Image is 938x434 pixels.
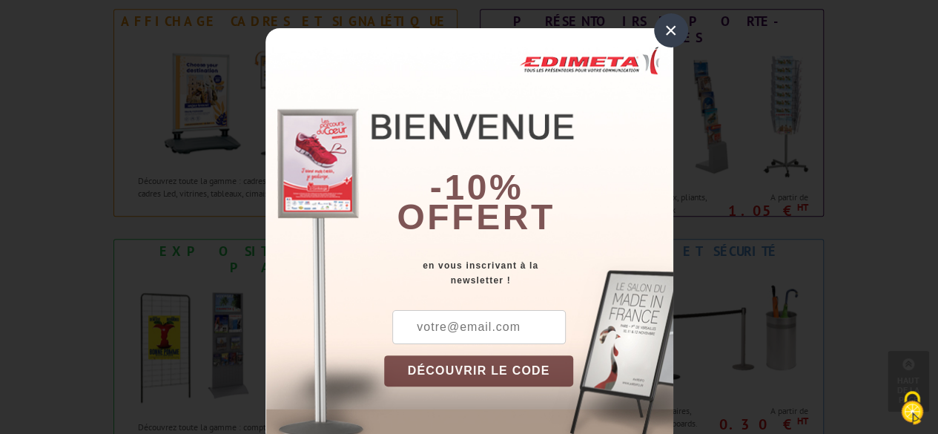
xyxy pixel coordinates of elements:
[397,197,555,237] font: offert
[384,355,574,387] button: DÉCOUVRIR LE CODE
[894,389,931,427] img: Cookies (fenêtre modale)
[654,13,688,47] div: ×
[392,310,566,344] input: votre@email.com
[430,168,524,207] b: -10%
[384,258,673,288] div: en vous inscrivant à la newsletter !
[886,384,938,434] button: Cookies (fenêtre modale)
